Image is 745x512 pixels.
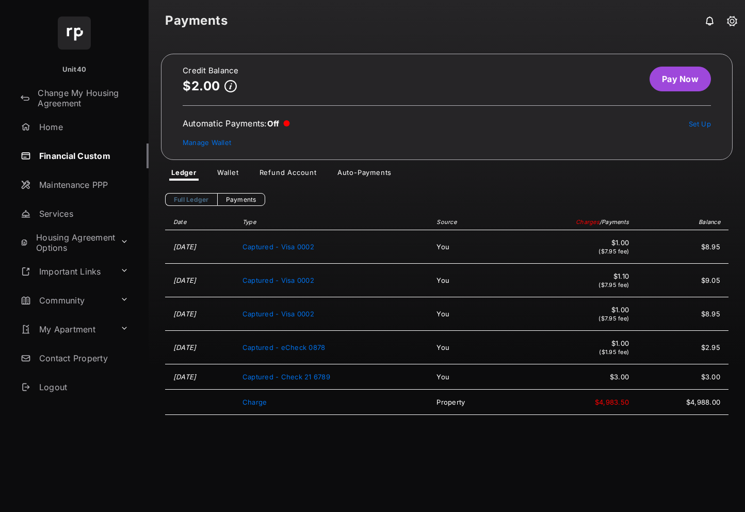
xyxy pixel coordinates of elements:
[17,317,116,342] a: My Apartment
[267,119,280,129] span: Off
[165,14,228,27] strong: Payments
[183,67,239,75] h2: Credit Balance
[513,238,629,247] span: $1.00
[513,272,629,280] span: $1.10
[634,230,728,264] td: $8.95
[634,390,728,415] td: $4,988.00
[431,214,508,230] th: Source
[165,193,217,206] a: Full Ledger
[634,264,728,297] td: $9.05
[237,214,432,230] th: Type
[242,373,330,381] span: Captured - Check 21 6789
[183,138,231,147] a: Manage Wallet
[513,339,629,347] span: $1.00
[173,243,197,251] time: [DATE]
[242,243,314,251] span: Captured - Visa 0002
[598,248,629,255] span: ($7.95 fee)
[513,373,629,381] span: $3.00
[173,276,197,284] time: [DATE]
[599,348,629,356] span: ($1.95 fee)
[17,86,149,110] a: Change My Housing Agreement
[689,120,711,128] a: Set Up
[17,346,149,371] a: Contact Property
[17,115,149,139] a: Home
[17,375,149,399] a: Logout
[58,17,91,50] img: svg+xml;base64,PHN2ZyB4bWxucz0iaHR0cDovL3d3dy53My5vcmcvMjAwMC9zdmciIHdpZHRoPSI2NCIgaGVpZ2h0PSI2NC...
[431,264,508,297] td: You
[242,310,314,318] span: Captured - Visa 0002
[329,168,400,181] a: Auto-Payments
[251,168,325,181] a: Refund Account
[600,218,629,226] span: / Payments
[183,79,220,93] p: $2.00
[173,373,197,381] time: [DATE]
[634,331,728,364] td: $2.95
[598,315,629,322] span: ($7.95 fee)
[62,65,87,75] p: Unit40
[173,343,197,351] time: [DATE]
[431,297,508,331] td: You
[431,331,508,364] td: You
[242,276,314,284] span: Captured - Visa 0002
[576,218,600,226] span: Charges
[17,230,116,255] a: Housing Agreement Options
[242,343,325,351] span: Captured - eCheck 0878
[431,364,508,390] td: You
[513,398,629,406] span: $4,983.50
[513,306,629,314] span: $1.00
[183,118,290,129] div: Automatic Payments :
[431,390,508,415] td: Property
[17,201,149,226] a: Services
[634,297,728,331] td: $8.95
[17,288,116,313] a: Community
[431,230,508,264] td: You
[242,398,267,406] span: Charge
[17,172,149,197] a: Maintenance PPP
[634,214,728,230] th: Balance
[17,143,149,168] a: Financial Custom
[634,364,728,390] td: $3.00
[165,214,237,230] th: Date
[163,168,205,181] a: Ledger
[598,281,629,289] span: ($7.95 fee)
[17,259,116,284] a: Important Links
[209,168,247,181] a: Wallet
[217,193,265,206] a: Payments
[173,310,197,318] time: [DATE]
